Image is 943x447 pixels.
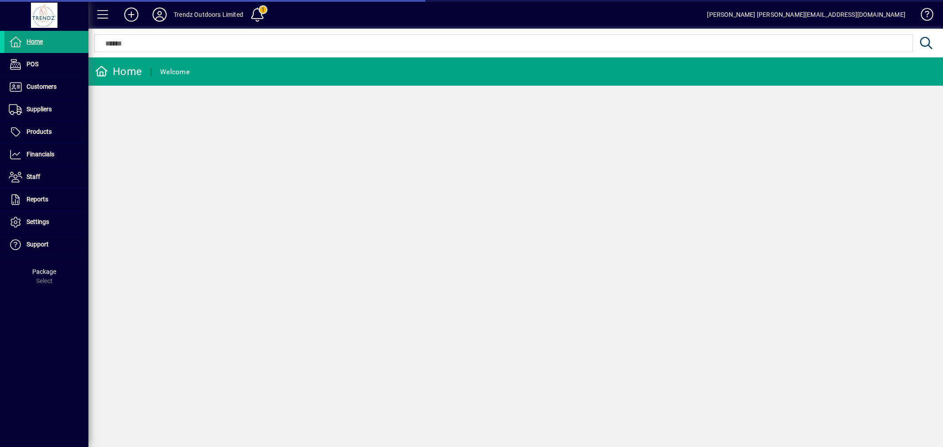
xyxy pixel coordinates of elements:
[4,234,88,256] a: Support
[27,218,49,225] span: Settings
[117,7,145,23] button: Add
[27,83,57,90] span: Customers
[27,241,49,248] span: Support
[4,144,88,166] a: Financials
[160,65,190,79] div: Welcome
[27,61,38,68] span: POS
[27,173,40,180] span: Staff
[4,121,88,143] a: Products
[145,7,174,23] button: Profile
[174,8,243,22] div: Trendz Outdoors Limited
[27,196,48,203] span: Reports
[27,128,52,135] span: Products
[4,98,88,121] a: Suppliers
[27,106,52,113] span: Suppliers
[4,166,88,188] a: Staff
[914,2,932,30] a: Knowledge Base
[27,38,43,45] span: Home
[27,151,54,158] span: Financials
[95,64,142,79] div: Home
[4,53,88,76] a: POS
[707,8,905,22] div: [PERSON_NAME] [PERSON_NAME][EMAIL_ADDRESS][DOMAIN_NAME]
[4,189,88,211] a: Reports
[32,268,56,275] span: Package
[4,211,88,233] a: Settings
[4,76,88,98] a: Customers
